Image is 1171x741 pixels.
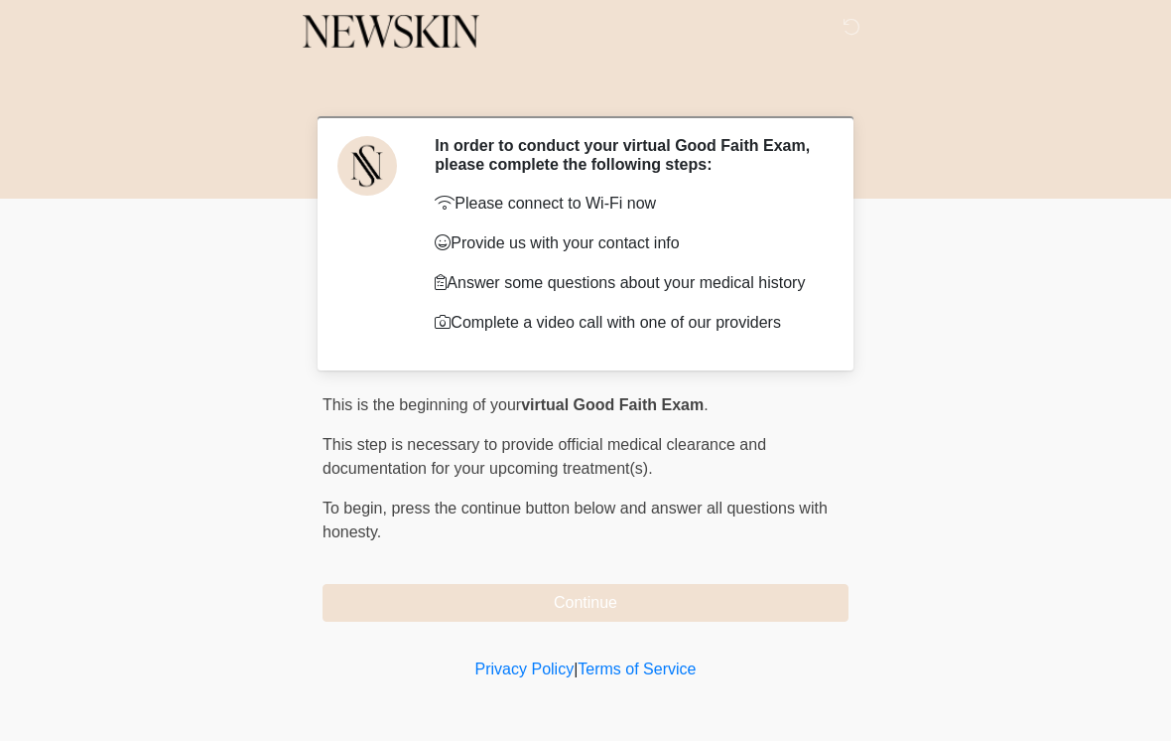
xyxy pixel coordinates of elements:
p: Answer some questions about your medical history [435,271,819,295]
span: . [704,396,708,413]
h1: ‎ ‎ ‎ [308,72,863,108]
span: press the continue button below and answer all questions with honesty. [323,500,828,540]
img: Agent Avatar [337,136,397,196]
a: | [574,661,578,677]
span: This step is necessary to provide official medical clearance and documentation for your upcoming ... [323,436,766,477]
img: Newskin Logo [303,15,479,49]
strong: virtual Good Faith Exam [521,396,704,413]
a: Terms of Service [578,661,696,677]
a: Privacy Policy [475,661,575,677]
h2: In order to conduct your virtual Good Faith Exam, please complete the following steps: [435,136,819,174]
p: Complete a video call with one of our providers [435,311,819,335]
span: This is the beginning of your [323,396,521,413]
p: Provide us with your contact info [435,231,819,255]
span: To begin, [323,500,391,517]
p: Please connect to Wi-Fi now [435,192,819,216]
button: Continue [323,584,848,622]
